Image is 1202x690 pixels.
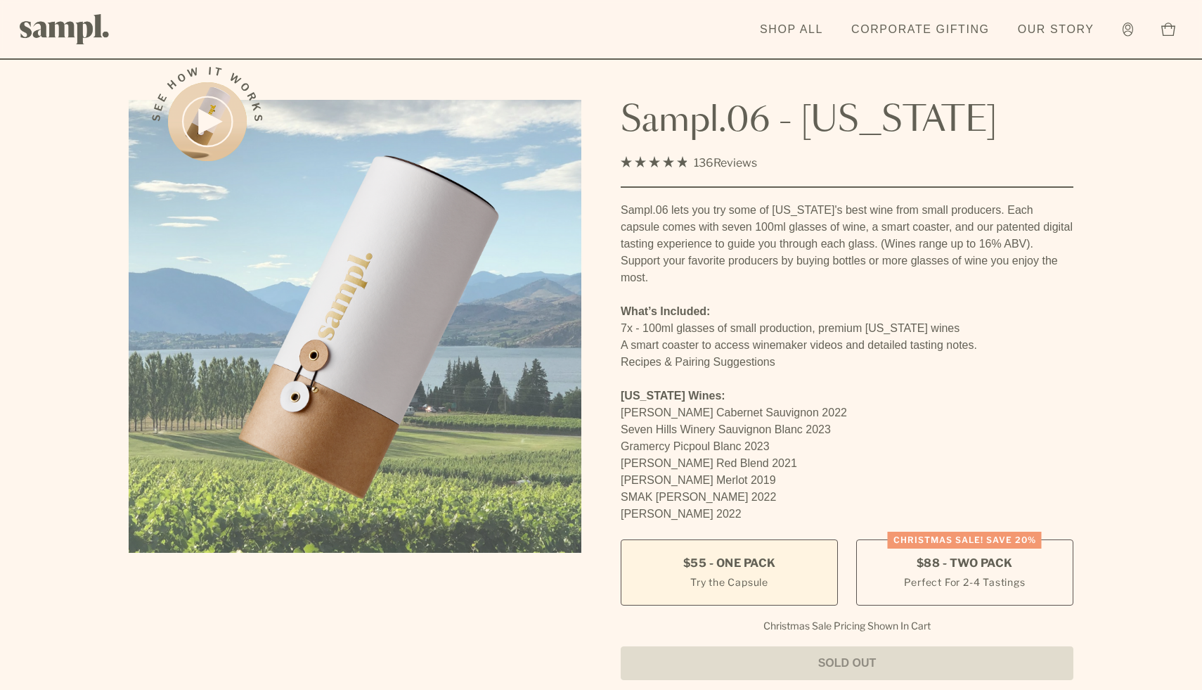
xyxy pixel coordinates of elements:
span: $55 - One Pack [683,556,776,571]
img: Sampl.06 - Washington [129,100,581,553]
div: Christmas SALE! Save 20% [888,532,1042,549]
button: Sold Out [621,646,1073,680]
div: 136Reviews [621,153,757,172]
strong: [US_STATE] Wines: [621,390,725,402]
img: Sampl logo [20,14,110,44]
a: Our Story [1011,14,1101,45]
li: Christmas Sale Pricing Shown In Cart [756,620,938,632]
small: Perfect For 2-4 Tastings [904,575,1025,589]
li: A smart coaster to access winemaker videos and detailed tasting notes. [621,337,1073,354]
a: Shop All [753,14,830,45]
h1: Sampl.06 - [US_STATE] [621,100,1073,142]
strong: What’s Included: [621,305,710,317]
a: Corporate Gifting [844,14,997,45]
li: Recipes & Pairing Suggestions [621,354,1073,371]
button: See how it works [168,82,247,161]
span: $88 - Two Pack [917,556,1013,571]
li: 7x - 100ml glasses of small production, premium [US_STATE] wines [621,320,1073,337]
p: [PERSON_NAME] Cabernet Sauvignon 2022 Seven Hills Winery Sauvignon Blanc 2023 Gramercy Picpoul Bl... [621,404,1073,523]
small: Try the Capsule [690,575,768,589]
span: Reviews [713,156,757,170]
p: Sampl.06 lets you try some of [US_STATE]'s best wine from small producers. Each capsule comes wit... [621,202,1073,286]
span: 136 [694,156,713,170]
